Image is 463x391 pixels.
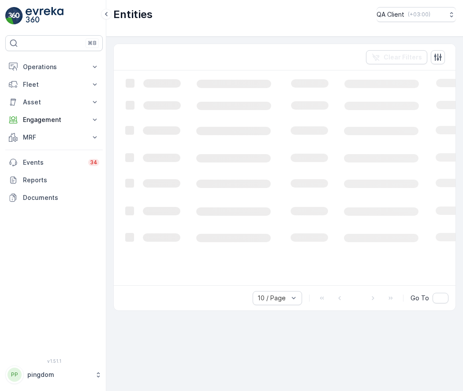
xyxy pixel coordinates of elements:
[7,368,22,382] div: PP
[366,50,427,64] button: Clear Filters
[5,7,23,25] img: logo
[377,7,456,22] button: QA Client(+03:00)
[27,370,90,379] p: pingdom
[23,133,85,142] p: MRF
[5,171,103,189] a: Reports
[90,159,97,166] p: 34
[23,98,85,107] p: Asset
[5,189,103,207] a: Documents
[23,63,85,71] p: Operations
[23,80,85,89] p: Fleet
[411,294,429,302] span: Go To
[23,158,83,167] p: Events
[23,193,99,202] p: Documents
[23,176,99,184] p: Reports
[5,154,103,171] a: Events34
[5,111,103,129] button: Engagement
[5,365,103,384] button: PPpingdom
[5,358,103,364] span: v 1.51.1
[113,7,153,22] p: Entities
[26,7,63,25] img: logo_light-DOdMpM7g.png
[23,115,85,124] p: Engagement
[377,10,404,19] p: QA Client
[384,53,422,62] p: Clear Filters
[5,129,103,146] button: MRF
[5,58,103,76] button: Operations
[88,40,97,47] p: ⌘B
[5,76,103,93] button: Fleet
[408,11,430,18] p: ( +03:00 )
[5,93,103,111] button: Asset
